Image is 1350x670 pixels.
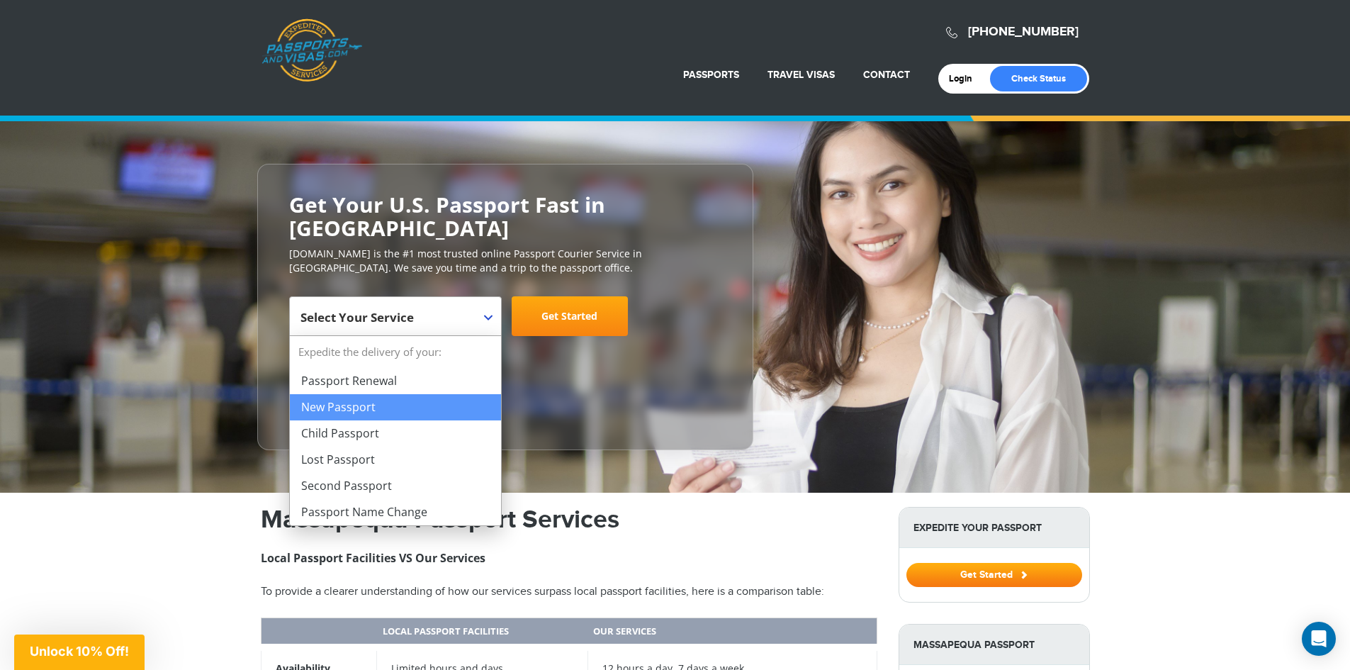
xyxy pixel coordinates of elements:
[899,625,1089,665] strong: Massapequa Passport
[290,473,501,499] li: Second Passport
[261,549,877,566] h3: Local Passport Facilities VS Our Services
[289,296,502,336] span: Select Your Service
[261,507,877,532] h1: Massapequa Passport Services
[289,247,721,275] p: [DOMAIN_NAME] is the #1 most trusted online Passport Courier Service in [GEOGRAPHIC_DATA]. We sav...
[30,644,129,659] span: Unlock 10% Off!
[300,302,487,342] span: Select Your Service
[289,193,721,240] h2: Get Your U.S. Passport Fast in [GEOGRAPHIC_DATA]
[767,69,835,81] a: Travel Visas
[300,309,414,325] span: Select Your Service
[949,73,982,84] a: Login
[512,296,628,336] a: Get Started
[899,508,1089,548] strong: Expedite Your Passport
[261,584,877,601] p: To provide a clearer understanding of how our services surpass local passport facilities, here is...
[587,618,877,647] th: Our Services
[290,499,501,525] li: Passport Name Change
[14,635,145,670] div: Unlock 10% Off!
[290,394,501,420] li: New Passport
[1302,622,1336,656] div: Open Intercom Messenger
[290,336,501,368] strong: Expedite the delivery of your:
[290,368,501,394] li: Passport Renewal
[290,447,501,473] li: Lost Passport
[290,336,501,525] li: Expedite the delivery of your:
[289,343,721,357] span: Starting at $199 + government fees
[863,69,910,81] a: Contact
[377,618,587,647] th: Local Passport Facilities
[290,420,501,447] li: Child Passport
[683,69,739,81] a: Passports
[261,18,362,82] a: Passports & [DOMAIN_NAME]
[906,569,1082,580] a: Get Started
[990,66,1087,91] a: Check Status
[968,24,1079,40] a: [PHONE_NUMBER]
[906,563,1082,587] button: Get Started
